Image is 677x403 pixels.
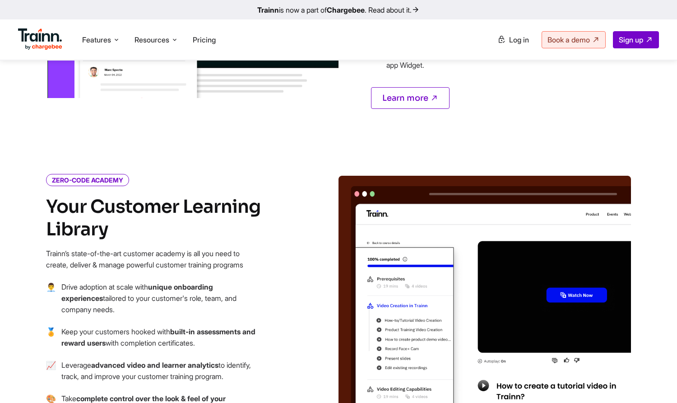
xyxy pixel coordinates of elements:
[61,281,263,315] p: Drive adoption at scale with tailored to your customer's role, team, and company needs.
[61,327,255,347] b: built-in assessments and reward users
[134,35,169,45] span: Resources
[61,326,263,349] p: Keep your customers hooked with with completion certificates.
[82,35,111,45] span: Features
[371,87,450,109] a: Learn more
[371,48,381,82] span: →
[46,196,263,241] h4: Your Customer Learning Library
[46,174,129,186] i: ZERO-CODE ACADEMY
[547,35,590,44] span: Book a demo
[46,326,56,360] span: →
[509,35,529,44] span: Log in
[61,360,263,382] p: Leverage to identify, track, and improve your customer training program.
[61,282,213,303] b: unique onboarding experiences
[193,35,216,44] a: Pricing
[91,361,218,370] b: advanced video and learner analytics
[492,32,534,48] a: Log in
[542,31,606,48] a: Book a demo
[18,28,62,50] img: Trainn Logo
[46,281,56,326] span: →
[619,35,643,44] span: Sign up
[613,31,659,48] a: Sign up
[46,248,263,271] p: Trainn’s state-of-the-art customer academy is all you need to create, deliver & manage powerful c...
[327,5,365,14] b: Chargebee
[46,360,56,393] span: →
[257,5,279,14] b: Trainn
